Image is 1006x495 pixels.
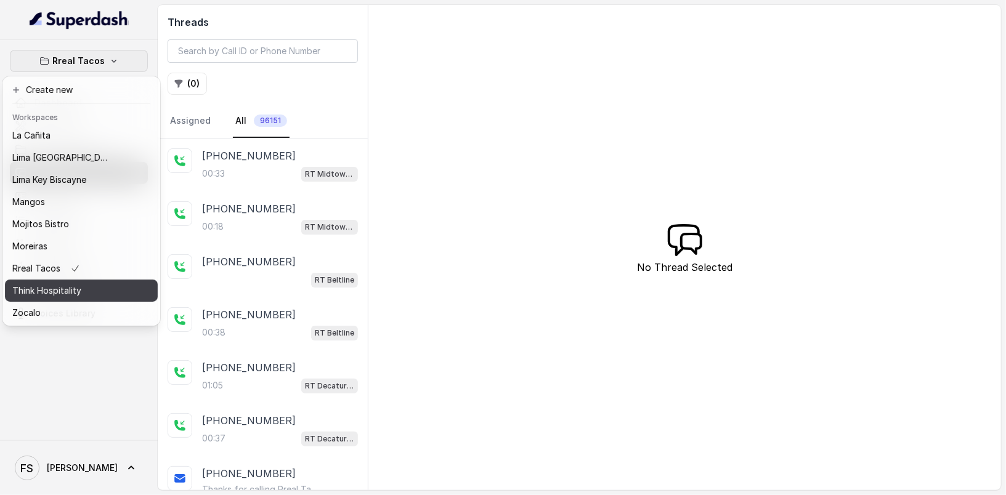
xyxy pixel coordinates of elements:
button: Rreal Tacos [10,50,148,72]
p: Rreal Tacos [12,261,60,276]
div: Rreal Tacos [2,76,160,326]
p: Mojitos Bistro [12,217,69,231]
p: La Cañita [12,128,51,143]
p: Zocalo [12,305,41,320]
p: Mangos [12,195,45,209]
p: Rreal Tacos [53,54,105,68]
p: Lima [GEOGRAPHIC_DATA] [12,150,111,165]
p: Think Hospitality [12,283,81,298]
header: Workspaces [5,107,158,126]
p: Moreiras [12,239,47,254]
button: Create new [5,79,158,101]
p: Lima Key Biscayne [12,172,86,187]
